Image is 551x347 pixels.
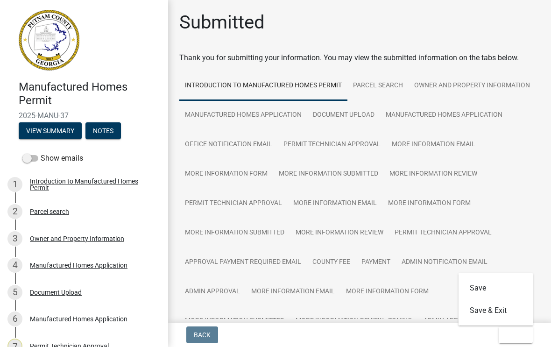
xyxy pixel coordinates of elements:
span: Back [194,331,211,339]
button: Save [459,277,533,299]
a: More Information Email [288,189,382,219]
wm-modal-confirm: Notes [85,127,121,135]
img: Putnam County, Georgia [19,10,79,71]
a: More Information Review [290,218,389,248]
div: 4 [7,258,22,273]
a: Admin Notification Email [396,248,493,277]
div: Introduction to Manufactured Homes Permit [30,178,153,191]
a: More Information Review [384,159,483,189]
a: Office Notification Email [179,130,278,160]
a: Admin Approval [179,277,246,307]
div: 1 [7,177,22,192]
div: 2 [7,204,22,219]
a: Owner and Property Information [409,71,536,101]
div: Manufactured Homes Application [30,262,127,269]
h1: Submitted [179,11,265,34]
div: Document Upload [30,289,82,296]
a: More Information Submitted [179,306,290,336]
div: Manufactured Homes Application [30,316,127,322]
a: Document Upload [307,100,380,130]
div: Exit [459,273,533,326]
a: Admin Approval [418,306,484,336]
a: Permit Technician Approval [179,189,288,219]
a: Approval Payment Required Email [179,248,307,277]
div: 6 [7,312,22,326]
span: Exit [506,331,520,339]
div: Parcel search [30,208,69,215]
a: Payment [356,248,396,277]
a: More Information Submitted [273,159,384,189]
button: Notes [85,122,121,139]
button: Exit [499,326,533,343]
a: More Information Review - Zoning [290,306,418,336]
a: Permit Technician Approval [278,130,386,160]
a: More Information Email [386,130,481,160]
a: More Information Email [246,277,340,307]
a: Manufactured Homes Application [179,100,307,130]
h4: Manufactured Homes Permit [19,80,161,107]
button: Back [186,326,218,343]
label: Show emails [22,153,83,164]
div: 5 [7,285,22,300]
a: More Information Form [340,277,434,307]
div: Thank you for submitting your information. You may view the submitted information on the tabs below. [179,52,540,64]
a: More Information Submitted [179,218,290,248]
div: Owner and Property Information [30,235,124,242]
a: Parcel search [347,71,409,101]
span: 2025-MANU-37 [19,111,149,120]
a: More Information Form [179,159,273,189]
a: Introduction to Manufactured Homes Permit [179,71,347,101]
a: County Fee [307,248,356,277]
a: Manufactured Homes Application [380,100,508,130]
button: View Summary [19,122,82,139]
a: More Information Form [382,189,476,219]
button: Save & Exit [459,299,533,322]
div: 3 [7,231,22,246]
wm-modal-confirm: Summary [19,127,82,135]
a: Permit Technician Approval [389,218,497,248]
